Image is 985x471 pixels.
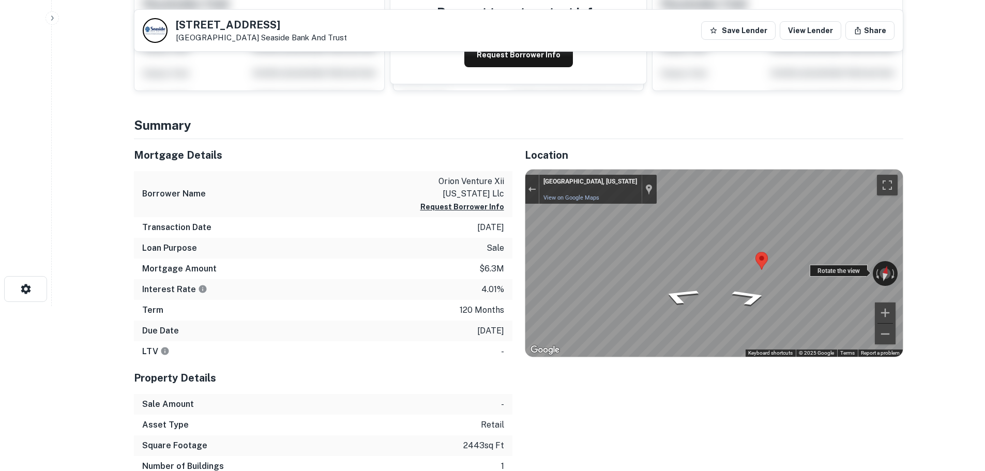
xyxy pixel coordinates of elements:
[875,302,896,323] button: Zoom in
[543,194,599,201] a: View on Google Maps
[142,263,217,275] h6: Mortgage Amount
[780,21,841,40] a: View Lender
[701,21,776,40] button: Save Lender
[142,242,197,254] h6: Loan Purpose
[525,183,539,196] button: Exit the Street View
[840,350,855,356] a: Terms
[142,345,170,358] h6: LTV
[142,439,207,452] h6: Square Footage
[861,350,900,356] a: Report a problem
[142,188,206,200] h6: Borrower Name
[134,147,512,163] h5: Mortgage Details
[134,370,512,386] h5: Property Details
[873,261,880,286] button: Rotate counterclockwise
[142,283,207,296] h6: Interest Rate
[501,398,504,411] p: -
[463,439,504,452] p: 2443 sq ft
[411,175,504,200] p: orion venture xii [US_STATE] llc
[198,284,207,294] svg: The interest rates displayed on the website are for informational purposes only and may be report...
[528,343,562,357] img: Google
[481,283,504,296] p: 4.01%
[142,304,163,316] h6: Term
[460,304,504,316] p: 120 months
[477,221,504,234] p: [DATE]
[501,345,504,358] p: -
[142,419,189,431] h6: Asset Type
[477,325,504,337] p: [DATE]
[142,398,194,411] h6: Sale Amount
[645,184,653,195] a: Show location on map
[748,350,793,357] button: Keyboard shortcuts
[890,261,898,286] button: Rotate clockwise
[525,170,903,357] div: Street View
[528,343,562,357] a: Open this area in Google Maps (opens a new window)
[261,33,347,42] a: Seaside Bank And Trust
[543,178,637,186] div: [GEOGRAPHIC_DATA], [US_STATE]
[176,20,347,30] h5: [STREET_ADDRESS]
[134,116,903,134] h4: Summary
[799,350,834,356] span: © 2025 Google
[142,221,211,234] h6: Transaction Date
[525,147,903,163] h5: Location
[875,324,896,344] button: Zoom out
[415,3,622,22] h4: Request to get contact info
[933,388,985,438] iframe: Chat Widget
[176,33,347,42] p: [GEOGRAPHIC_DATA]
[877,261,893,287] button: Reset the view
[420,201,504,213] button: Request Borrower Info
[525,170,903,357] div: Map
[644,283,715,310] path: Go West
[716,284,783,310] path: Go Northeast
[845,21,895,40] button: Share
[877,175,898,195] button: Toggle fullscreen view
[142,325,179,337] h6: Due Date
[487,242,504,254] p: sale
[810,265,868,277] div: Rotate the view
[160,346,170,356] svg: LTVs displayed on the website are for informational purposes only and may be reported incorrectly...
[464,42,573,67] button: Request Borrower Info
[481,419,504,431] p: retail
[479,263,504,275] p: $6.3m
